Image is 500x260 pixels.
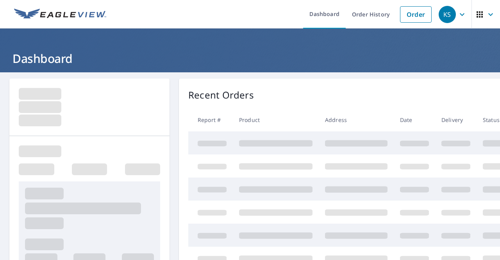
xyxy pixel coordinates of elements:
h1: Dashboard [9,50,491,66]
th: Delivery [435,108,477,131]
img: EV Logo [14,9,106,20]
p: Recent Orders [188,88,254,102]
th: Report # [188,108,233,131]
div: KS [439,6,456,23]
th: Address [319,108,394,131]
th: Product [233,108,319,131]
th: Date [394,108,435,131]
a: Order [400,6,432,23]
